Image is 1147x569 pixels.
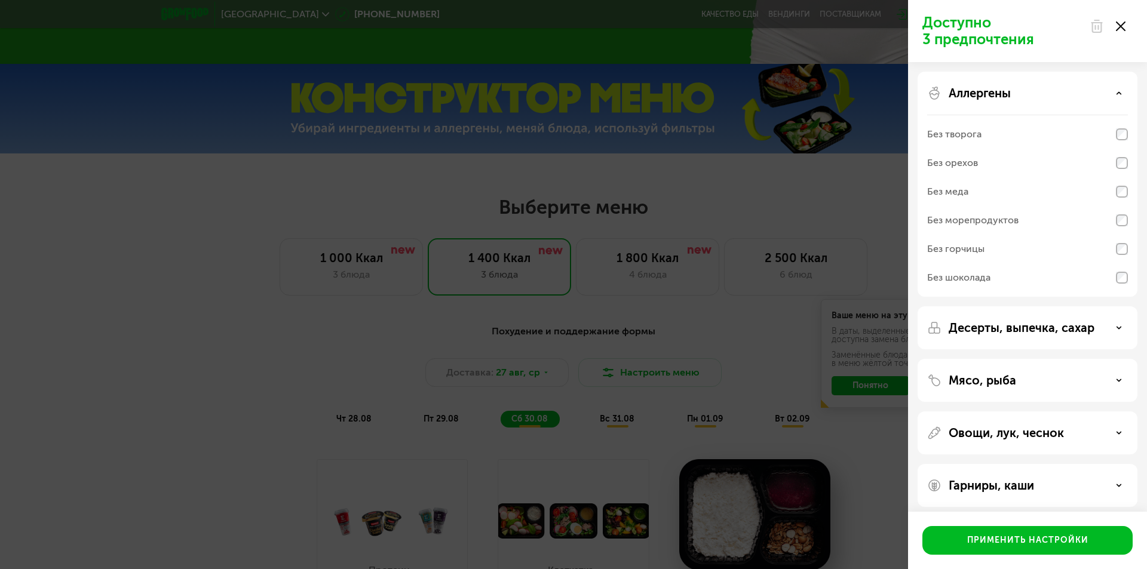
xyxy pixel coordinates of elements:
[927,156,978,170] div: Без орехов
[967,534,1088,546] div: Применить настройки
[949,478,1034,493] p: Гарниры, каши
[949,373,1016,387] p: Мясо, рыба
[927,127,982,142] div: Без творога
[949,86,1011,100] p: Аллергены
[927,184,968,199] div: Без меда
[949,321,1094,335] p: Десерты, выпечка, сахар
[927,242,985,256] div: Без горчицы
[922,526,1133,555] button: Применить настройки
[949,426,1064,440] p: Овощи, лук, чеснок
[927,213,1019,227] div: Без морепродуктов
[922,14,1082,48] p: Доступно 3 предпочтения
[927,270,990,285] div: Без шоколада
